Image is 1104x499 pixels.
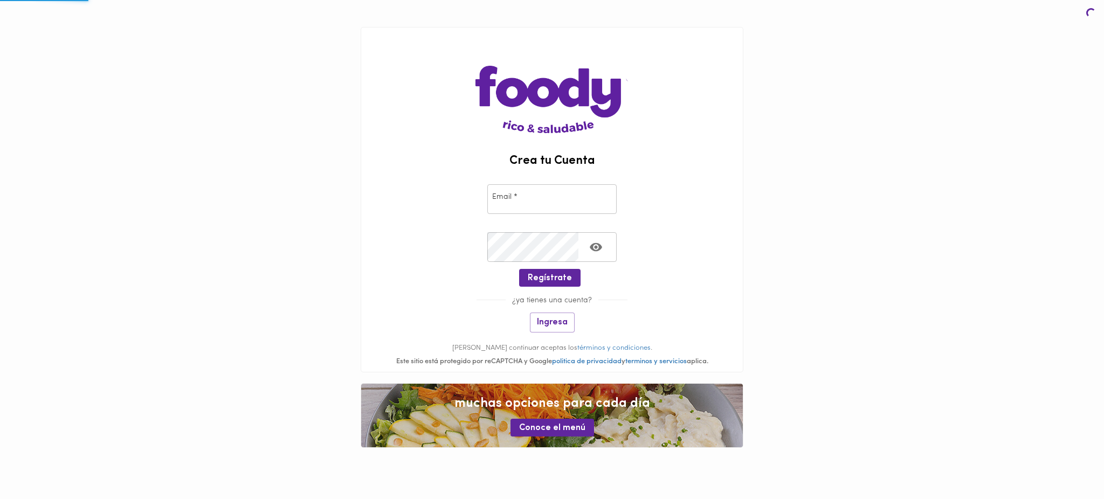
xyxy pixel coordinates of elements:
[475,27,628,133] img: logo-main-page.png
[625,358,687,365] a: terminos y servicios
[361,357,743,367] div: Este sitio está protegido por reCAPTCHA y Google y aplica.
[577,344,651,351] a: términos y condiciones
[537,317,568,328] span: Ingresa
[510,419,594,436] button: Conoce el menú
[506,296,598,304] span: ¿ya tienes una cuenta?
[361,155,743,168] h2: Crea tu Cuenta
[487,184,617,214] input: pepitoperez@gmail.com
[361,343,743,354] p: [PERSON_NAME] continuar aceptas los .
[552,358,622,365] a: politica de privacidad
[528,273,572,283] span: Regístrate
[583,234,609,260] button: Toggle password visibility
[519,269,581,287] button: Regístrate
[519,423,585,433] span: Conoce el menú
[372,394,732,413] span: muchas opciones para cada día
[530,313,575,332] button: Ingresa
